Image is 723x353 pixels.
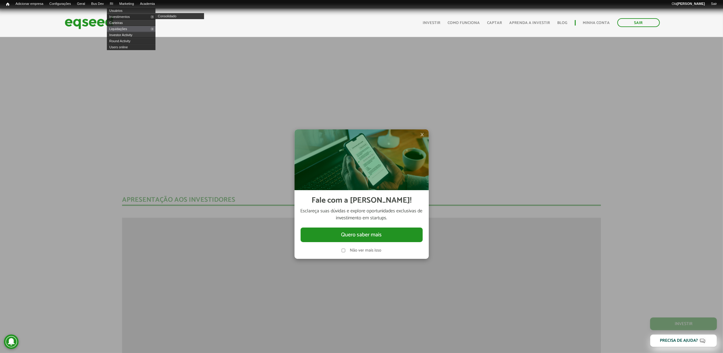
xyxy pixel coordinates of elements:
[65,15,113,31] img: EqSeed
[350,248,381,253] label: Não ver mais isso
[6,2,9,6] span: Início
[583,21,610,25] a: Minha conta
[558,21,568,25] a: Blog
[88,2,107,6] a: Bus Dev
[301,208,423,221] p: Esclareça suas dúvidas e explore oportunidades exclusivas de investimento em startups.
[74,2,88,6] a: Geral
[107,2,116,6] a: RI
[107,8,155,14] a: Usuários
[487,21,502,25] a: Captar
[677,2,705,5] strong: [PERSON_NAME]
[3,2,12,7] a: Início
[295,129,429,190] img: Imagem celular
[46,2,74,6] a: Configurações
[708,2,720,6] a: Sair
[421,131,424,138] span: ×
[423,21,441,25] a: Investir
[12,2,46,6] a: Adicionar empresa
[669,2,708,6] a: Olá[PERSON_NAME]
[137,2,158,6] a: Academia
[510,21,550,25] a: Aprenda a investir
[301,228,423,242] button: Quero saber mais
[312,196,411,205] h2: Fale com a [PERSON_NAME]!
[617,18,660,27] a: Sair
[448,21,480,25] a: Como funciona
[116,2,137,6] a: Marketing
